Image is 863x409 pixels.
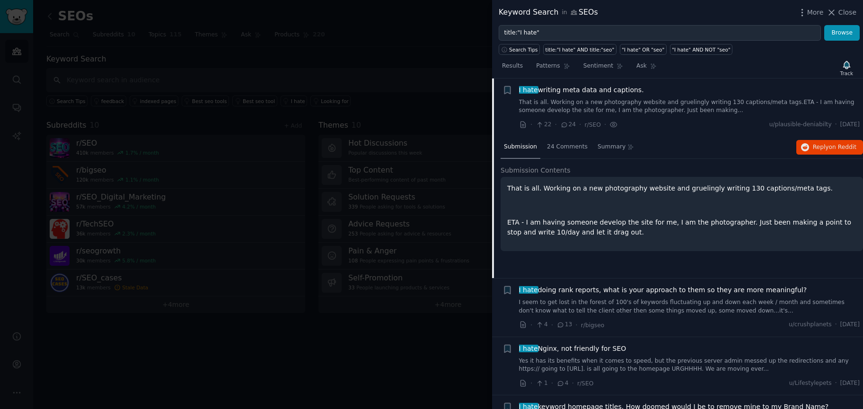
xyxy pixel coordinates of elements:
[824,25,860,41] button: Browse
[555,120,557,130] span: ·
[636,62,647,70] span: Ask
[530,120,532,130] span: ·
[518,86,539,94] span: I hate
[519,357,860,374] a: Yes it has its benefits when it comes to speed, but the previous server admin messed up the redir...
[518,286,539,294] span: I hate
[813,143,856,152] span: Reply
[598,143,625,151] span: Summary
[547,143,588,151] span: 24 Comments
[633,59,660,78] a: Ask
[604,120,606,130] span: ·
[543,44,616,55] a: title:"I hate" AND title:"seo"
[519,344,626,354] span: Nginx, not friendly for SEO
[499,7,598,18] div: Keyword Search SEOs
[502,62,523,70] span: Results
[530,378,532,388] span: ·
[838,8,856,17] span: Close
[789,321,832,329] span: u/crushplanets
[530,320,532,330] span: ·
[519,285,807,295] a: I hatedoing rank reports, what is your approach to them so they are more meaningful?
[789,379,832,388] span: u/Lifestylepets
[504,143,537,151] span: Submission
[622,46,664,53] div: "I hate" OR "seo"
[840,121,860,129] span: [DATE]
[507,183,856,193] p: That is all. Working on a new photography website and gruelingly writing 130 captions/meta tags.
[577,380,593,387] span: r/SEO
[556,379,568,388] span: 4
[575,320,577,330] span: ·
[807,8,824,17] span: More
[585,122,601,128] span: r/SEO
[519,285,807,295] span: doing rank reports, what is your approach to them so they are more meaningful?
[556,321,572,329] span: 13
[551,378,553,388] span: ·
[835,121,837,129] span: ·
[499,59,526,78] a: Results
[837,58,856,78] button: Track
[620,44,667,55] a: "I hate" OR "seo"
[536,121,551,129] span: 22
[501,165,571,175] span: Submission Contents
[827,8,856,17] button: Close
[533,59,573,78] a: Patterns
[840,70,853,77] div: Track
[519,98,860,115] a: That is all. Working on a new photography website and gruelingly writing 130 captions/meta tags. ...
[546,46,615,53] div: title:"I hate" AND title:"seo"
[829,144,856,150] span: on Reddit
[670,44,732,55] a: "I hate" AND NOT "seo"
[499,25,821,41] input: Try a keyword related to your business
[580,59,626,78] a: Sentiment
[672,46,730,53] div: "I hate" AND NOT "seo"
[840,321,860,329] span: [DATE]
[551,320,553,330] span: ·
[519,85,644,95] a: I hatewriting meta data and captions.
[581,322,605,329] span: r/bigseo
[499,44,540,55] button: Search Tips
[583,62,613,70] span: Sentiment
[519,298,860,315] a: I seem to get lost in the forest of 100's of keywords fluctuating up and down each week / month a...
[518,345,539,352] span: I hate
[562,9,567,17] span: in
[507,218,856,237] p: ETA - I am having someone develop the site for me, I am the photographer. Just been making a poin...
[796,140,863,155] button: Replyon Reddit
[507,200,856,210] p: ​
[797,8,824,17] button: More
[840,379,860,388] span: [DATE]
[536,62,560,70] span: Patterns
[835,321,837,329] span: ·
[572,378,574,388] span: ·
[769,121,832,129] span: u/plausible-deniabilty
[509,46,538,53] span: Search Tips
[579,120,581,130] span: ·
[519,344,626,354] a: I hateNginx, not friendly for SEO
[560,121,576,129] span: 24
[536,321,547,329] span: 4
[536,379,547,388] span: 1
[519,85,644,95] span: writing meta data and captions.
[835,379,837,388] span: ·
